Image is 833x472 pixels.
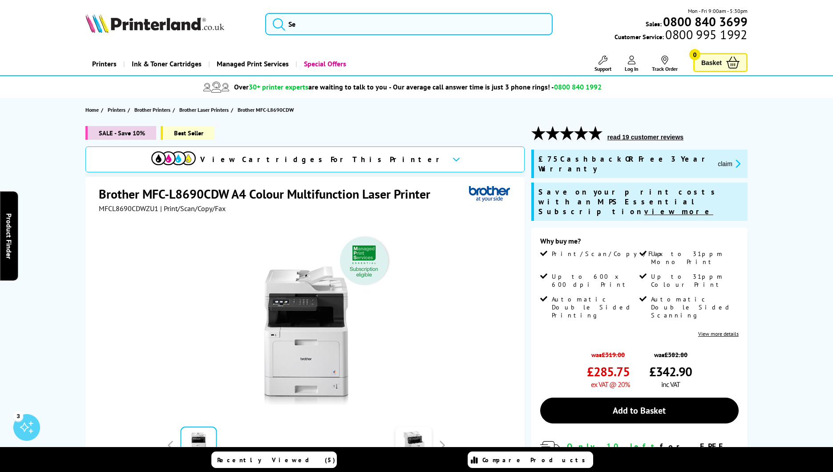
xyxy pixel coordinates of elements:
[662,17,748,26] a: 0800 840 3699
[211,452,337,468] a: Recently Viewed (5)
[200,155,445,164] span: View Cartridges For This Printer
[552,273,638,289] span: Up to 600 x 600 dpi Print
[698,330,739,337] a: View more details
[552,250,666,258] span: Print/Scan/Copy/Fax
[625,65,639,72] span: Log In
[249,82,308,91] span: 30+ printer experts
[644,207,713,216] u: view more
[567,441,739,462] div: for FREE Next Day Delivery
[295,53,353,75] a: Special Offers
[108,105,128,114] a: Printers
[664,350,687,359] strike: £382.80
[602,350,625,359] strike: £319.00
[587,363,630,380] span: £285.75
[238,105,294,114] span: Brother MFC-L8690CDW
[688,7,748,15] span: Mon - Fri 9:00am - 5:30pm
[482,456,590,464] span: Compare Products
[651,250,737,266] span: Up to 31ppm Mono Print
[605,133,686,141] button: read 19 customer reviews
[238,105,296,114] a: Brother MFC-L8690CDW
[132,53,202,75] span: Ink & Toner Cartridges
[217,456,336,464] span: Recently Viewed (5)
[701,57,722,69] span: Basket
[265,13,553,35] input: Se
[693,53,748,72] a: Basket 0
[538,154,711,174] span: £75 Cashback OR Free 3 Year Warranty
[134,105,173,114] a: Brother Printers
[85,105,101,114] a: Home
[4,213,13,259] span: Product Finder
[99,186,439,202] h1: Brother MFC-L8690CDW A4 Colour Multifunction Laser Printer
[179,105,229,114] span: Brother Laser Printers
[161,126,214,140] span: Best Seller
[179,105,231,114] a: Brother Laser Printers
[664,30,747,39] span: 0800 995 1992
[538,187,719,216] span: Save on your print costs with an MPS Essential Subscription
[594,56,611,72] a: Support
[554,82,602,91] span: 0800 840 1992
[567,441,660,452] span: Only 10 left
[625,56,639,72] a: Log In
[540,398,739,423] a: Add to Basket
[663,13,748,30] b: 0800 840 3699
[552,295,638,319] span: Automatic Double Sided Printing
[85,13,224,33] img: Printerland Logo
[594,65,611,72] span: Support
[661,380,680,389] span: inc VAT
[615,30,747,41] span: Customer Service:
[389,82,602,91] span: - Our average call answer time is just 3 phone rings! -
[108,105,125,114] span: Printers
[134,105,170,114] span: Brother Printers
[160,204,226,213] span: | Print/Scan/Copy/Fax
[649,363,692,380] span: £342.90
[85,13,254,35] a: Printerland Logo
[649,346,692,359] span: was
[540,236,739,250] div: Why buy me?
[85,126,156,140] span: SALE - Save 10%
[99,204,158,213] span: MFCL8690CDWZU1
[219,231,393,405] img: Brother MFC-L8690CDW
[13,411,23,421] div: 3
[85,53,123,75] a: Printers
[651,273,737,289] span: Up to 31ppm Colour Print
[591,380,630,389] span: ex VAT @ 20%
[715,159,743,169] button: promo-description
[151,151,196,165] img: cmyk-icon.svg
[468,452,593,468] a: Compare Products
[689,49,700,60] span: 0
[123,53,208,75] a: Ink & Toner Cartridges
[234,82,387,91] span: Over are waiting to talk to you
[208,53,295,75] a: Managed Print Services
[646,20,662,28] span: Sales:
[651,295,737,319] span: Automatic Double Sided Scanning
[85,105,99,114] span: Home
[587,346,630,359] span: was
[652,56,678,72] a: Track Order
[469,186,510,202] img: Brother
